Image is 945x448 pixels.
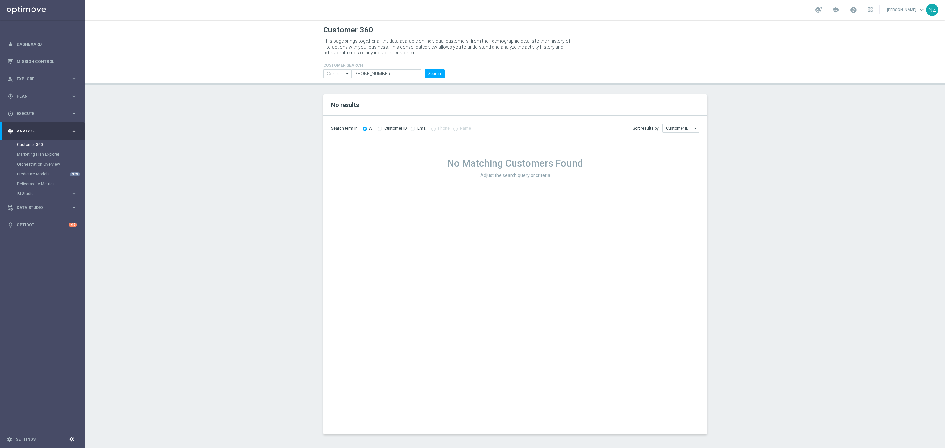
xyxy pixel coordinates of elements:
input: Contains [323,69,351,78]
span: keyboard_arrow_down [918,6,925,13]
i: keyboard_arrow_right [71,76,77,82]
span: Data Studio [17,206,71,210]
i: person_search [8,76,13,82]
button: person_search Explore keyboard_arrow_right [7,76,77,82]
div: +10 [69,223,77,227]
label: Phone [438,126,450,131]
span: Execute [17,112,71,116]
div: Data Studio [8,205,71,211]
i: keyboard_arrow_right [71,191,77,197]
h1: No Matching Customers Found [331,157,699,169]
i: arrow_drop_down [692,124,699,132]
div: Mission Control [8,53,77,70]
button: equalizer Dashboard [7,42,77,47]
a: Settings [16,438,36,441]
button: gps_fixed Plan keyboard_arrow_right [7,94,77,99]
span: Analyze [17,129,71,133]
span: Search term in: [331,126,359,131]
a: Optibot [17,216,69,234]
span: BI Studio [17,192,64,196]
i: play_circle_outline [8,111,13,117]
div: Explore [8,76,71,82]
button: Data Studio keyboard_arrow_right [7,205,77,210]
a: [PERSON_NAME]keyboard_arrow_down [886,5,926,15]
div: NZ [926,4,938,16]
i: settings [7,437,12,442]
h1: Customer 360 [323,25,707,35]
a: Dashboard [17,35,77,53]
span: Sort results by [633,126,659,131]
a: Deliverability Metrics [17,181,68,187]
span: Explore [17,77,71,81]
a: Predictive Models [17,172,68,177]
button: play_circle_outline Execute keyboard_arrow_right [7,111,77,116]
i: equalizer [8,41,13,47]
h3: Adjust the search query or criteria [331,173,699,178]
i: keyboard_arrow_right [71,204,77,211]
p: This page brings together all the data available on individual customers, from their demographic ... [323,38,576,56]
span: school [832,6,839,13]
button: lightbulb Optibot +10 [7,222,77,228]
i: track_changes [8,128,13,134]
i: keyboard_arrow_right [71,111,77,117]
span: Plan [17,94,71,98]
i: lightbulb [8,222,13,228]
button: Search [425,69,445,78]
button: Mission Control [7,59,77,64]
h4: CUSTOMER SEARCH [323,63,445,68]
label: Email [417,126,428,131]
div: Predictive Models [17,169,85,179]
div: Optibot [8,216,77,234]
div: Analyze [8,128,71,134]
div: Deliverability Metrics [17,179,85,189]
a: Orchestration Overview [17,162,68,167]
input: Enter CID, Email, name or phone [351,69,421,78]
a: Customer 360 [17,142,68,147]
a: Mission Control [17,53,77,70]
div: BI Studio [17,189,85,199]
i: arrow_drop_down [345,70,351,78]
div: BI Studio [17,192,71,196]
div: Customer 360 [17,140,85,150]
div: Execute [8,111,71,117]
span: No results [331,101,359,108]
div: Dashboard [8,35,77,53]
i: keyboard_arrow_right [71,93,77,99]
div: NEW [70,172,80,176]
div: Plan [8,93,71,99]
i: keyboard_arrow_right [71,128,77,134]
label: Customer ID [384,126,407,131]
label: All [369,126,374,131]
label: Name [460,126,471,131]
button: track_changes Analyze keyboard_arrow_right [7,129,77,134]
div: Marketing Plan Explorer [17,150,85,159]
i: gps_fixed [8,93,13,99]
input: Customer ID [662,124,699,133]
button: BI Studio keyboard_arrow_right [17,191,77,196]
a: Marketing Plan Explorer [17,152,68,157]
div: Orchestration Overview [17,159,85,169]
